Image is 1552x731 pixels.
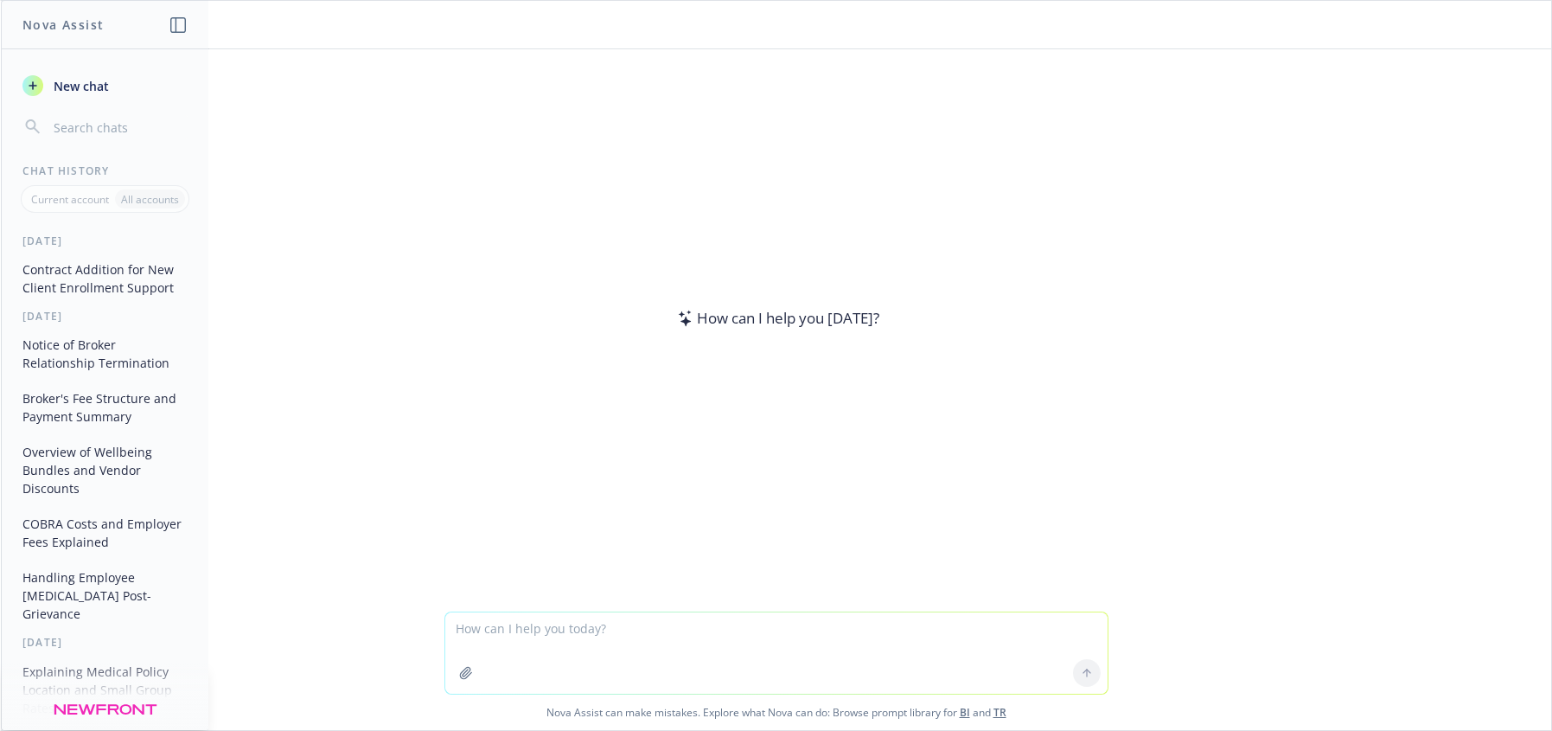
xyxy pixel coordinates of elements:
[673,307,879,330] div: How can I help you [DATE]?
[2,309,208,324] div: [DATE]
[16,255,195,302] button: Contract Addition for New Client Enrollment Support
[2,164,208,178] div: Chat History
[31,192,109,207] p: Current account
[16,563,195,628] button: Handling Employee [MEDICAL_DATA] Post-Grievance
[16,70,195,101] button: New chat
[8,695,1544,730] span: Nova Assist can make mistakes. Explore what Nova can do: Browse prompt library for and
[16,510,195,556] button: COBRA Costs and Employer Fees Explained
[121,192,179,207] p: All accounts
[50,115,188,139] input: Search chats
[22,16,104,34] h1: Nova Assist
[993,705,1006,720] a: TR
[2,234,208,248] div: [DATE]
[960,705,970,720] a: BI
[16,438,195,503] button: Overview of Wellbeing Bundles and Vendor Discounts
[2,635,208,650] div: [DATE]
[50,77,109,95] span: New chat
[16,384,195,431] button: Broker's Fee Structure and Payment Summary
[16,330,195,377] button: Notice of Broker Relationship Termination
[16,657,195,722] button: Explaining Medical Policy Location and Small Group Rates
